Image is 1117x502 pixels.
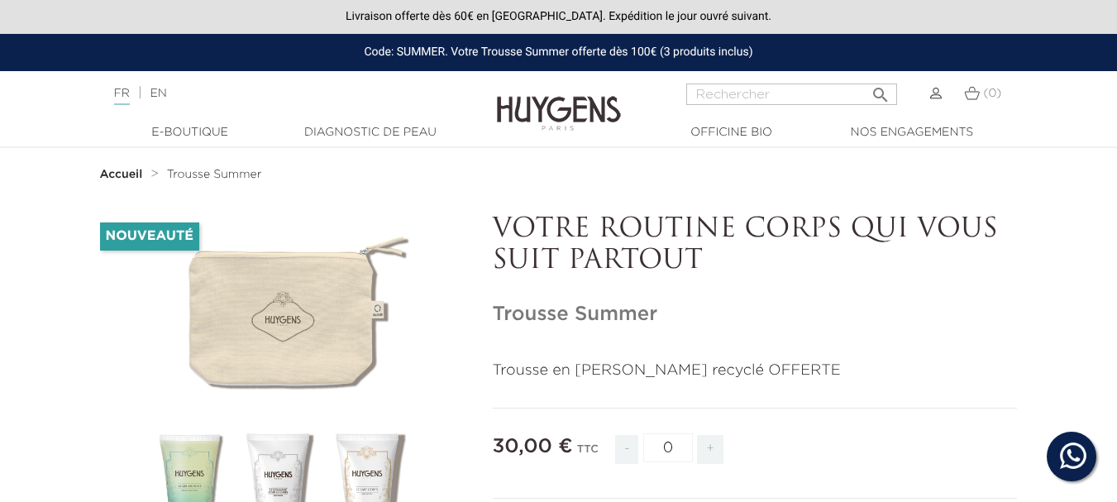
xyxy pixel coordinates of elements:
[615,435,638,464] span: -
[866,79,895,101] button: 
[106,84,453,103] div: |
[493,360,1018,382] p: Trousse en [PERSON_NAME] recyclé OFFERTE
[288,124,453,141] a: Diagnostic de peau
[697,435,723,464] span: +
[107,124,273,141] a: E-Boutique
[100,222,199,251] li: Nouveauté
[983,88,1001,99] span: (0)
[829,124,995,141] a: Nos engagements
[686,84,897,105] input: Rechercher
[493,303,1018,327] h1: Trousse Summer
[649,124,814,141] a: Officine Bio
[114,88,130,105] a: FR
[150,88,166,99] a: EN
[493,214,1018,278] p: VOTRE ROUTINE CORPS QUI VOUS SUIT PARTOUT
[100,169,143,180] strong: Accueil
[167,169,262,180] span: Trousse Summer
[100,168,146,181] a: Accueil
[577,432,599,476] div: TTC
[167,168,262,181] a: Trousse Summer
[871,80,890,100] i: 
[497,69,621,133] img: Huygens
[643,433,693,462] input: Quantité
[493,437,573,457] span: 30,00 €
